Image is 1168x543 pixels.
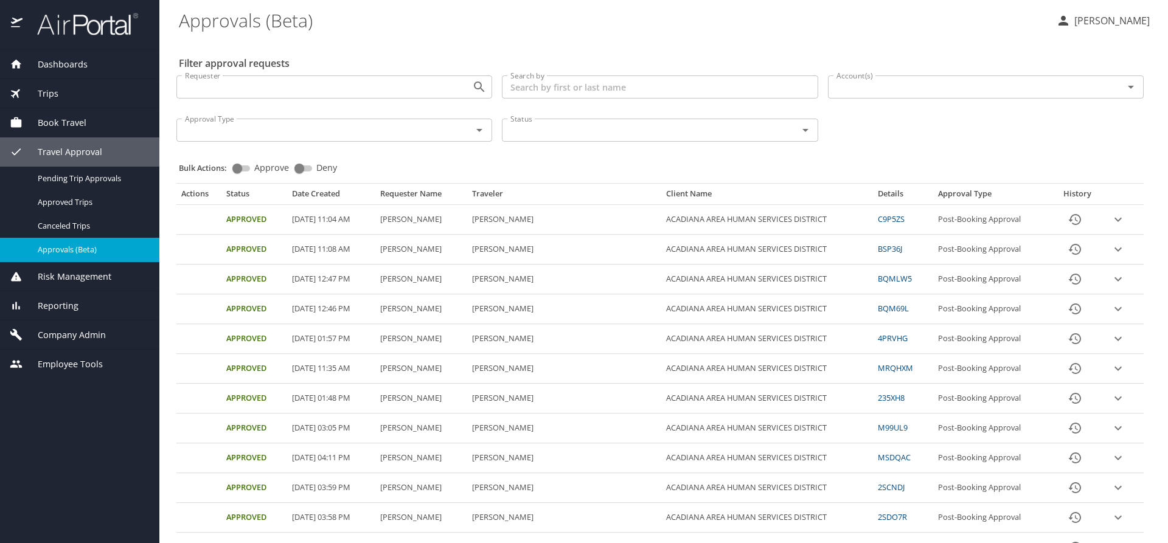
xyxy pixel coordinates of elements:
td: [PERSON_NAME] [467,235,661,265]
span: Company Admin [23,328,106,342]
a: BQM69L [878,303,909,314]
button: expand row [1109,419,1127,437]
button: Open [471,78,488,95]
span: Reporting [23,299,78,313]
td: [DATE] 11:08 AM [287,235,375,265]
td: Approved [221,503,288,533]
td: ACADIANA AREA HUMAN SERVICES DISTRICT [661,503,873,533]
td: ACADIANA AREA HUMAN SERVICES DISTRICT [661,205,873,235]
a: 2SDO7R [878,511,907,522]
span: Employee Tools [23,358,103,371]
td: [PERSON_NAME] [467,413,661,443]
span: Dashboards [23,58,88,71]
span: Risk Management [23,270,111,283]
th: Approval Type [933,188,1051,204]
button: expand row [1109,389,1127,407]
button: History [1060,294,1090,323]
td: ACADIANA AREA HUMAN SERVICES DISTRICT [661,443,873,473]
th: Status [221,188,288,204]
input: Search by first or last name [502,75,818,99]
a: 2SCNDJ [878,482,905,493]
th: Client Name [661,188,873,204]
span: Canceled Trips [38,220,145,232]
p: Bulk Actions: [179,162,237,173]
td: [DATE] 03:58 PM [287,503,375,533]
th: History [1051,188,1104,204]
button: History [1060,265,1090,294]
span: Book Travel [23,116,86,130]
td: Post-Booking Approval [933,354,1051,384]
td: [PERSON_NAME] [467,384,661,413]
button: History [1060,354,1090,383]
td: [PERSON_NAME] [467,473,661,503]
th: Date Created [287,188,375,204]
td: Post-Booking Approval [933,384,1051,413]
td: Post-Booking Approval [933,413,1051,443]
td: Post-Booking Approval [933,294,1051,324]
h1: Approvals (Beta) [179,1,1046,39]
button: History [1060,473,1090,502]
td: [PERSON_NAME] [375,384,467,413]
th: Requester Name [375,188,467,204]
button: expand row [1109,270,1127,288]
td: Post-Booking Approval [933,205,1051,235]
h2: Filter approval requests [179,54,290,73]
td: Approved [221,294,288,324]
td: [DATE] 11:04 AM [287,205,375,235]
th: Details [873,188,933,204]
td: Post-Booking Approval [933,443,1051,473]
td: Approved [221,265,288,294]
td: ACADIANA AREA HUMAN SERVICES DISTRICT [661,354,873,384]
td: Approved [221,235,288,265]
button: expand row [1109,240,1127,258]
p: [PERSON_NAME] [1071,13,1150,28]
td: [PERSON_NAME] [375,294,467,324]
td: [DATE] 04:11 PM [287,443,375,473]
th: Traveler [467,188,661,204]
td: Approved [221,473,288,503]
td: [DATE] 11:35 AM [287,354,375,384]
td: ACADIANA AREA HUMAN SERVICES DISTRICT [661,235,873,265]
td: [PERSON_NAME] [375,235,467,265]
span: Travel Approval [23,145,102,159]
td: [PERSON_NAME] [467,294,661,324]
th: Actions [176,188,221,204]
a: 4PRVHG [878,333,908,344]
button: Open [797,122,814,139]
td: [PERSON_NAME] [375,205,467,235]
td: [PERSON_NAME] [467,354,661,384]
td: [PERSON_NAME] [375,324,467,354]
a: BQMLW5 [878,273,912,284]
td: ACADIANA AREA HUMAN SERVICES DISTRICT [661,473,873,503]
img: airportal-logo.png [24,12,138,36]
td: ACADIANA AREA HUMAN SERVICES DISTRICT [661,324,873,354]
td: Approved [221,205,288,235]
span: Approve [254,164,289,172]
td: [PERSON_NAME] [375,443,467,473]
button: Open [1122,78,1139,95]
button: [PERSON_NAME] [1051,10,1155,32]
td: [DATE] 12:46 PM [287,294,375,324]
td: Post-Booking Approval [933,235,1051,265]
img: icon-airportal.png [11,12,24,36]
td: Post-Booking Approval [933,265,1051,294]
button: History [1060,205,1090,234]
span: Trips [23,87,58,100]
td: Approved [221,443,288,473]
a: 235XH8 [878,392,905,403]
button: expand row [1109,479,1127,497]
td: Approved [221,384,288,413]
span: Deny [316,164,337,172]
td: [PERSON_NAME] [375,473,467,503]
td: Approved [221,324,288,354]
td: ACADIANA AREA HUMAN SERVICES DISTRICT [661,384,873,413]
td: Approved [221,354,288,384]
button: expand row [1109,359,1127,378]
button: History [1060,384,1090,413]
td: [DATE] 03:05 PM [287,413,375,443]
td: [DATE] 01:57 PM [287,324,375,354]
button: expand row [1109,210,1127,229]
a: M99UL9 [878,422,908,433]
td: ACADIANA AREA HUMAN SERVICES DISTRICT [661,413,873,443]
td: [PERSON_NAME] [467,205,661,235]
